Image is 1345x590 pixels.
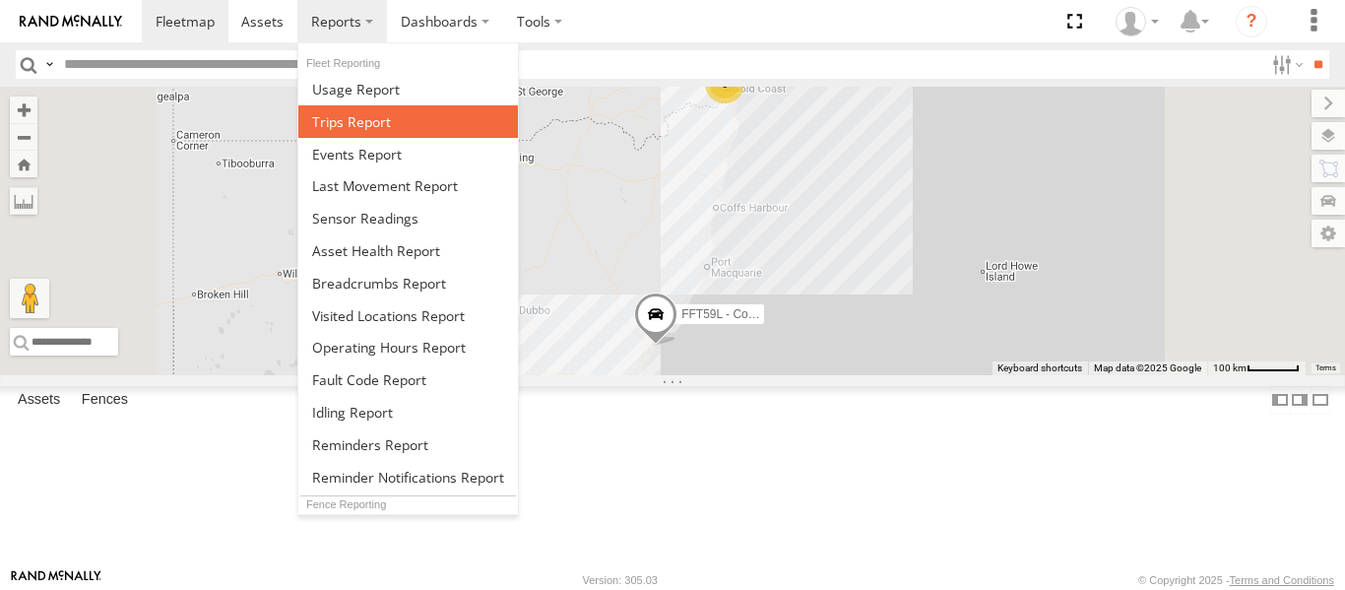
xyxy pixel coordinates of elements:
[11,570,101,590] a: Visit our Website
[1138,574,1334,586] div: © Copyright 2025 -
[298,267,518,299] a: Breadcrumbs Report
[681,307,804,321] span: FFT59L - Corolla Hatch
[298,105,518,138] a: Trips Report
[298,331,518,363] a: Asset Operating Hours Report
[1207,361,1306,375] button: Map Scale: 100 km per 50 pixels
[41,50,57,79] label: Search Query
[298,202,518,234] a: Sensor Readings
[1290,386,1310,415] label: Dock Summary Table to the Right
[997,361,1082,375] button: Keyboard shortcuts
[20,15,122,29] img: rand-logo.svg
[298,234,518,267] a: Asset Health Report
[298,428,518,461] a: Reminders Report
[10,123,37,151] button: Zoom out
[298,73,518,105] a: Usage Report
[10,187,37,215] label: Measure
[1311,386,1330,415] label: Hide Summary Table
[298,138,518,170] a: Full Events Report
[1312,220,1345,247] label: Map Settings
[298,299,518,332] a: Visited Locations Report
[1270,386,1290,415] label: Dock Summary Table to the Left
[1109,7,1166,36] div: Caidee Bell
[1213,362,1247,373] span: 100 km
[1230,574,1334,586] a: Terms and Conditions
[10,279,49,318] button: Drag Pegman onto the map to open Street View
[298,169,518,202] a: Last Movement Report
[1236,6,1267,37] i: ?
[298,461,518,493] a: Service Reminder Notifications Report
[1094,362,1201,373] span: Map data ©2025 Google
[8,386,70,414] label: Assets
[1315,364,1336,372] a: Terms
[298,363,518,396] a: Fault Code Report
[10,151,37,177] button: Zoom Home
[72,386,138,414] label: Fences
[1264,50,1307,79] label: Search Filter Options
[298,396,518,428] a: Idling Report
[10,97,37,123] button: Zoom in
[705,64,744,103] div: 6
[583,574,658,586] div: Version: 305.03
